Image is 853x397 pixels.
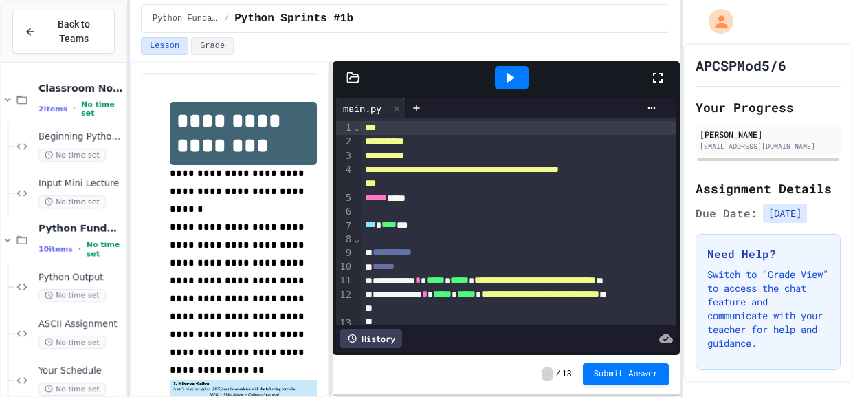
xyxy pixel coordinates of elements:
span: No time set [38,195,106,208]
span: [DATE] [763,204,807,223]
h2: Assignment Details [696,179,841,198]
button: Grade [191,37,234,55]
span: • [73,103,76,114]
div: 2 [336,135,353,149]
button: Back to Teams [12,10,115,54]
span: No time set [38,289,106,302]
div: main.py [336,101,388,116]
span: Python Fundamentals [38,222,123,235]
span: Back to Teams [45,17,103,46]
span: 2 items [38,105,67,114]
span: No time set [38,149,106,162]
h3: Need Help? [707,246,829,262]
h2: Your Progress [696,98,841,117]
div: 3 [336,149,353,163]
span: Input Mini Lecture [38,178,123,190]
button: Submit Answer [583,363,669,385]
span: Due Date: [696,205,757,222]
div: 9 [336,246,353,260]
span: Python Sprints #1b [234,10,353,27]
span: - [542,367,553,381]
div: main.py [336,98,406,118]
span: Python Fundamentals [153,13,219,24]
span: Your Schedule [38,365,123,377]
button: Lesson [141,37,188,55]
span: Fold line [353,122,360,133]
div: History [340,329,402,348]
span: Beginning Python Demo [38,131,123,143]
div: 4 [336,163,353,191]
div: 8 [336,233,353,246]
div: 12 [336,288,353,316]
span: No time set [38,336,106,349]
span: Submit Answer [594,369,658,380]
span: No time set [87,240,123,258]
div: 11 [336,274,353,288]
span: Classroom Notes [38,82,123,94]
div: 1 [336,121,353,135]
span: / [555,369,560,380]
div: 13 [336,316,353,345]
div: [EMAIL_ADDRESS][DOMAIN_NAME] [700,141,837,151]
p: Switch to "Grade View" to access the chat feature and communicate with your teacher for help and ... [707,268,829,350]
div: 7 [336,219,353,233]
h1: APCSPMod5/6 [696,56,786,75]
span: No time set [81,100,123,118]
span: Python Output [38,272,123,283]
span: No time set [38,383,106,396]
div: 10 [336,260,353,274]
span: ASCII Assignment [38,319,123,330]
div: My Account [694,6,737,37]
div: 6 [336,205,353,219]
div: 5 [336,191,353,205]
span: 10 items [38,245,73,254]
span: Fold line [353,233,360,244]
span: 13 [562,369,571,380]
div: [PERSON_NAME] [700,128,837,140]
span: / [224,13,229,24]
span: • [78,244,81,255]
